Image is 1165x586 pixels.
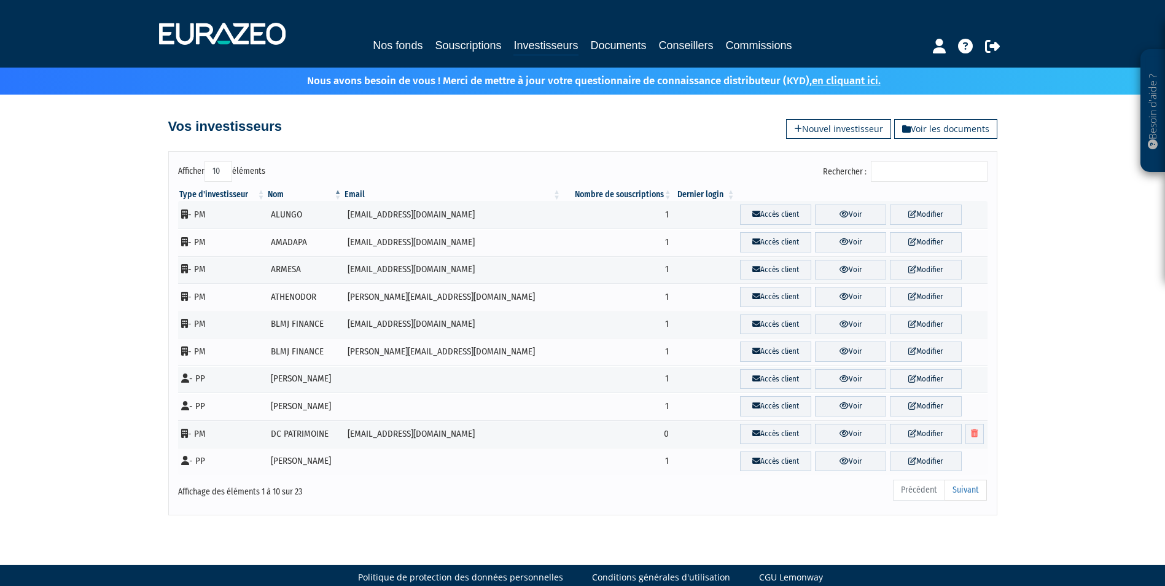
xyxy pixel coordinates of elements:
[562,311,673,338] td: 1
[178,201,267,229] td: - PM
[373,37,423,54] a: Nos fonds
[178,420,267,448] td: - PM
[343,201,562,229] td: [EMAIL_ADDRESS][DOMAIN_NAME]
[178,189,267,201] th: Type d'investisseur : activer pour trier la colonne par ordre croissant
[740,314,811,335] a: Accès client
[890,205,961,225] a: Modifier
[267,283,343,311] td: ATHENODOR
[740,232,811,252] a: Accès client
[562,229,673,256] td: 1
[890,342,961,362] a: Modifier
[815,232,886,252] a: Voir
[343,283,562,311] td: [PERSON_NAME][EMAIL_ADDRESS][DOMAIN_NAME]
[965,424,984,444] a: Supprimer
[890,369,961,389] a: Modifier
[812,74,881,87] a: en cliquant ici.
[205,161,232,182] select: Afficheréléments
[267,365,343,393] td: [PERSON_NAME]
[343,311,562,338] td: [EMAIL_ADDRESS][DOMAIN_NAME]
[178,393,267,420] td: - PP
[890,396,961,416] a: Modifier
[890,451,961,472] a: Modifier
[178,256,267,284] td: - PM
[591,37,647,54] a: Documents
[823,161,988,182] label: Rechercher :
[178,283,267,311] td: - PM
[267,256,343,284] td: ARMESA
[159,23,286,45] img: 1732889491-logotype_eurazeo_blanc_rvb.png
[815,287,886,307] a: Voir
[178,338,267,365] td: - PM
[740,342,811,362] a: Accès client
[815,260,886,280] a: Voir
[562,256,673,284] td: 1
[815,369,886,389] a: Voir
[562,338,673,365] td: 1
[178,448,267,475] td: - PP
[815,451,886,472] a: Voir
[945,480,987,501] a: Suivant
[740,287,811,307] a: Accès client
[562,365,673,393] td: 1
[592,571,730,584] a: Conditions générales d'utilisation
[343,338,562,365] td: [PERSON_NAME][EMAIL_ADDRESS][DOMAIN_NAME]
[871,161,988,182] input: Rechercher :
[562,420,673,448] td: 0
[736,189,988,201] th: &nbsp;
[740,369,811,389] a: Accès client
[740,451,811,472] a: Accès client
[890,424,961,444] a: Modifier
[890,314,961,335] a: Modifier
[267,420,343,448] td: DC PATRIMOINE
[178,365,267,393] td: - PP
[562,393,673,420] td: 1
[890,287,961,307] a: Modifier
[815,424,886,444] a: Voir
[815,205,886,225] a: Voir
[267,311,343,338] td: BLMJ FINANCE
[267,393,343,420] td: [PERSON_NAME]
[659,37,714,54] a: Conseillers
[267,338,343,365] td: BLMJ FINANCE
[178,161,265,182] label: Afficher éléments
[178,229,267,256] td: - PM
[815,342,886,362] a: Voir
[726,37,792,54] a: Commissions
[178,311,267,338] td: - PM
[343,229,562,256] td: [EMAIL_ADDRESS][DOMAIN_NAME]
[815,396,886,416] a: Voir
[178,479,505,498] div: Affichage des éléments 1 à 10 sur 23
[740,396,811,416] a: Accès client
[343,420,562,448] td: [EMAIL_ADDRESS][DOMAIN_NAME]
[343,256,562,284] td: [EMAIL_ADDRESS][DOMAIN_NAME]
[740,260,811,280] a: Accès client
[562,283,673,311] td: 1
[562,448,673,475] td: 1
[435,37,501,54] a: Souscriptions
[815,314,886,335] a: Voir
[740,205,811,225] a: Accès client
[673,189,736,201] th: Dernier login : activer pour trier la colonne par ordre croissant
[267,448,343,475] td: [PERSON_NAME]
[740,424,811,444] a: Accès client
[168,119,282,134] h4: Vos investisseurs
[890,260,961,280] a: Modifier
[267,201,343,229] td: ALUNGO
[267,189,343,201] th: Nom : activer pour trier la colonne par ordre d&eacute;croissant
[890,232,961,252] a: Modifier
[343,189,562,201] th: Email : activer pour trier la colonne par ordre croissant
[759,571,823,584] a: CGU Lemonway
[271,71,881,88] p: Nous avons besoin de vous ! Merci de mettre à jour votre questionnaire de connaissance distribute...
[513,37,578,56] a: Investisseurs
[894,119,997,139] a: Voir les documents
[267,229,343,256] td: AMADAPA
[1146,56,1160,166] p: Besoin d'aide ?
[562,201,673,229] td: 1
[358,571,563,584] a: Politique de protection des données personnelles
[562,189,673,201] th: Nombre de souscriptions : activer pour trier la colonne par ordre croissant
[786,119,891,139] a: Nouvel investisseur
